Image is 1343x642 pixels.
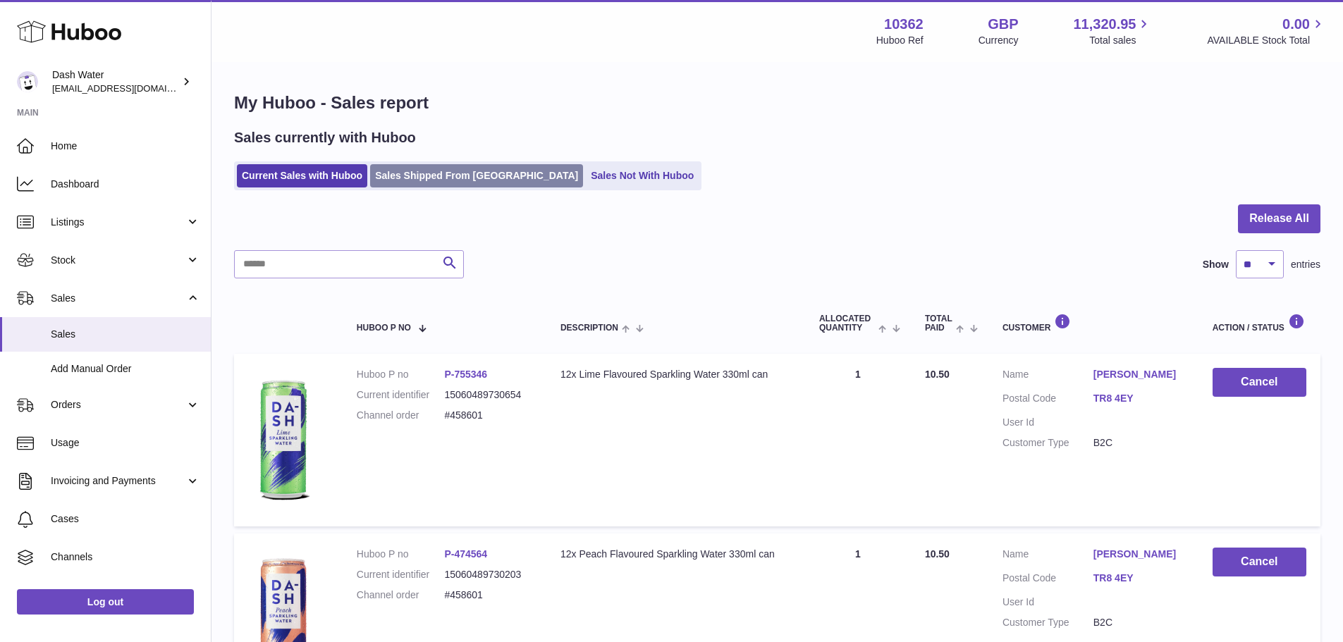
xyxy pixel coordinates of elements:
[444,388,532,402] dd: 15060489730654
[51,474,185,488] span: Invoicing and Payments
[1002,416,1093,429] dt: User Id
[884,15,924,34] strong: 10362
[357,568,445,581] dt: Current identifier
[357,548,445,561] dt: Huboo P no
[925,369,950,380] span: 10.50
[51,292,185,305] span: Sales
[234,92,1320,114] h1: My Huboo - Sales report
[1291,258,1320,271] span: entries
[560,323,618,333] span: Description
[988,15,1018,34] strong: GBP
[1238,204,1320,233] button: Release All
[357,588,445,602] dt: Channel order
[1002,595,1093,609] dt: User Id
[1213,368,1306,397] button: Cancel
[925,548,950,560] span: 10.50
[52,82,207,94] span: [EMAIL_ADDRESS][DOMAIN_NAME]
[805,354,911,526] td: 1
[1093,392,1184,405] a: TR8 4EY
[979,34,1019,47] div: Currency
[51,398,185,412] span: Orders
[1089,34,1152,47] span: Total sales
[357,409,445,422] dt: Channel order
[444,548,487,560] a: P-474564
[1282,15,1310,34] span: 0.00
[819,314,875,333] span: ALLOCATED Quantity
[357,368,445,381] dt: Huboo P no
[876,34,924,47] div: Huboo Ref
[357,323,411,333] span: Huboo P no
[1093,436,1184,450] dd: B2C
[1213,548,1306,576] button: Cancel
[1093,616,1184,629] dd: B2C
[51,512,200,526] span: Cases
[1002,436,1093,450] dt: Customer Type
[1002,368,1093,385] dt: Name
[52,68,179,95] div: Dash Water
[51,436,200,450] span: Usage
[51,362,200,376] span: Add Manual Order
[560,368,791,381] div: 12x Lime Flavoured Sparkling Water 330ml can
[586,164,699,187] a: Sales Not With Huboo
[444,369,487,380] a: P-755346
[51,216,185,229] span: Listings
[248,368,319,509] img: 103621706197473.png
[17,589,194,615] a: Log out
[1073,15,1152,47] a: 11,320.95 Total sales
[1203,258,1229,271] label: Show
[237,164,367,187] a: Current Sales with Huboo
[17,71,38,92] img: internalAdmin-10362@internal.huboo.com
[1002,616,1093,629] dt: Customer Type
[1213,314,1306,333] div: Action / Status
[51,178,200,191] span: Dashboard
[444,409,532,422] dd: #458601
[370,164,583,187] a: Sales Shipped From [GEOGRAPHIC_DATA]
[1002,572,1093,588] dt: Postal Code
[51,550,200,564] span: Channels
[1093,572,1184,585] a: TR8 4EY
[51,328,200,341] span: Sales
[560,548,791,561] div: 12x Peach Flavoured Sparkling Water 330ml can
[444,568,532,581] dd: 15060489730203
[1207,15,1326,47] a: 0.00 AVAILABLE Stock Total
[1002,392,1093,409] dt: Postal Code
[51,254,185,267] span: Stock
[1207,34,1326,47] span: AVAILABLE Stock Total
[1073,15,1136,34] span: 11,320.95
[1002,548,1093,564] dt: Name
[444,588,532,602] dd: #458601
[1002,314,1184,333] div: Customer
[1093,548,1184,561] a: [PERSON_NAME]
[51,140,200,153] span: Home
[357,388,445,402] dt: Current identifier
[1093,368,1184,381] a: [PERSON_NAME]
[925,314,952,333] span: Total paid
[234,128,416,147] h2: Sales currently with Huboo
